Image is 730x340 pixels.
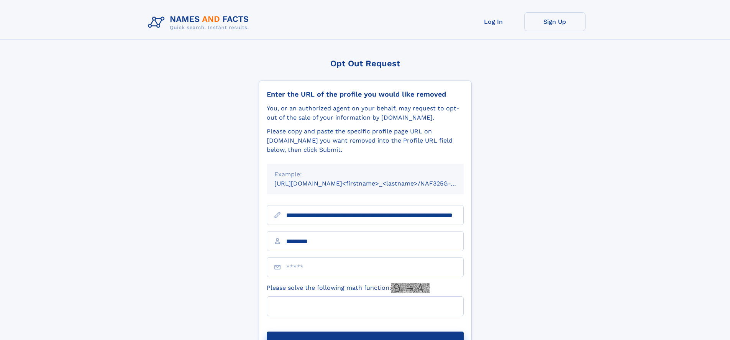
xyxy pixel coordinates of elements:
div: Opt Out Request [259,59,472,68]
div: Enter the URL of the profile you would like removed [267,90,464,99]
a: Sign Up [524,12,586,31]
div: Example: [274,170,456,179]
img: Logo Names and Facts [145,12,255,33]
a: Log In [463,12,524,31]
div: You, or an authorized agent on your behalf, may request to opt-out of the sale of your informatio... [267,104,464,122]
div: Please copy and paste the specific profile page URL on [DOMAIN_NAME] you want removed into the Pr... [267,127,464,154]
small: [URL][DOMAIN_NAME]<firstname>_<lastname>/NAF325G-xxxxxxxx [274,180,478,187]
label: Please solve the following math function: [267,283,430,293]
